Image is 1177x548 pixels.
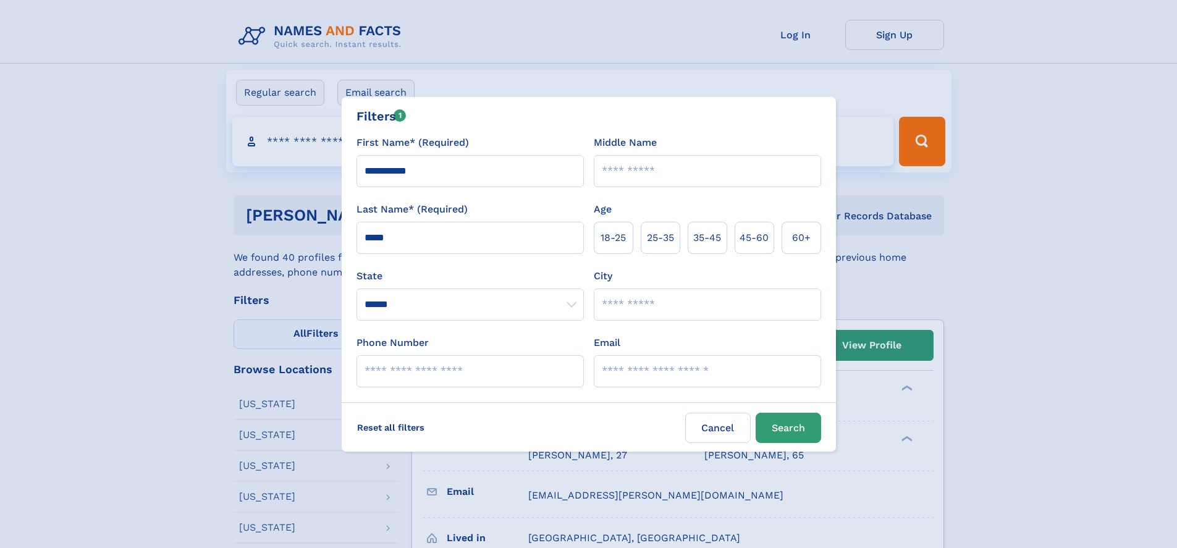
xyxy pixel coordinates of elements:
label: Cancel [685,413,751,443]
label: Email [594,335,620,350]
span: 35‑45 [693,230,721,245]
button: Search [756,413,821,443]
label: City [594,269,612,284]
label: Age [594,202,612,217]
span: 45‑60 [740,230,769,245]
label: Phone Number [356,335,429,350]
label: State [356,269,584,284]
span: 18‑25 [601,230,626,245]
span: 25‑35 [647,230,674,245]
label: Middle Name [594,135,657,150]
label: Reset all filters [349,413,432,442]
label: Last Name* (Required) [356,202,468,217]
span: 60+ [792,230,811,245]
label: First Name* (Required) [356,135,469,150]
div: Filters [356,107,407,125]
